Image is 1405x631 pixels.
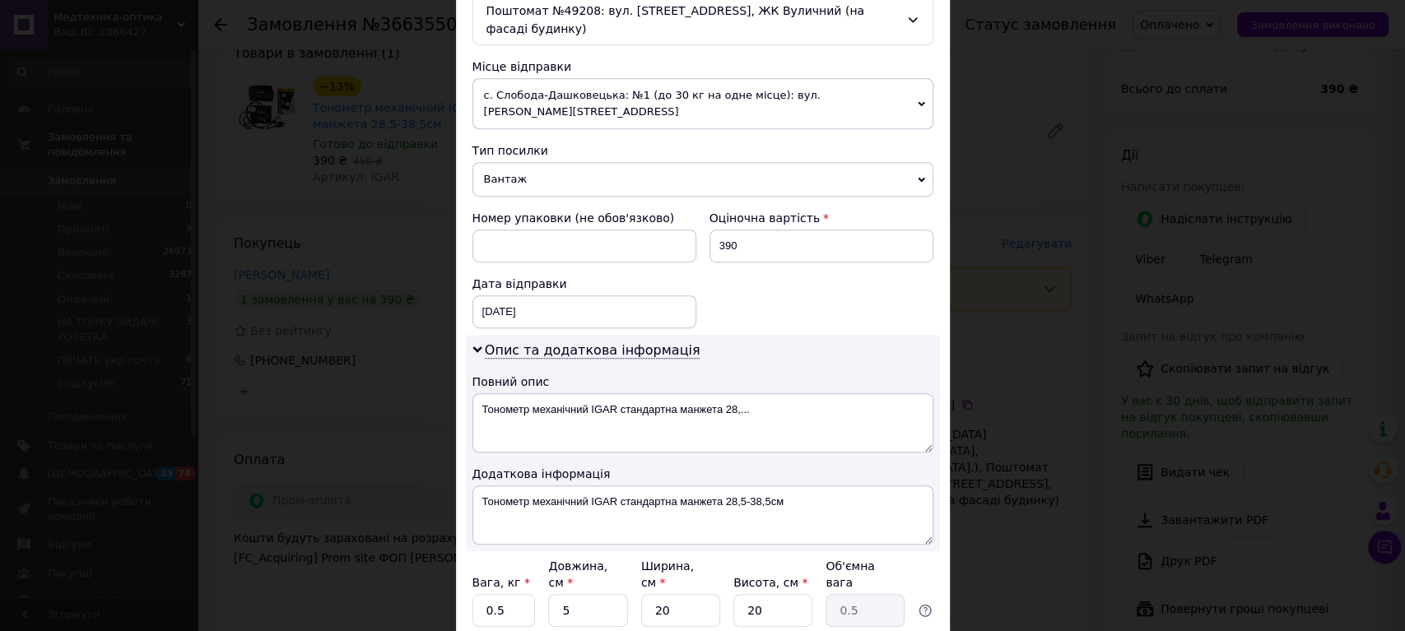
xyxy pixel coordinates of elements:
[472,373,933,390] div: Повний опис
[472,144,548,157] span: Тип посилки
[472,162,933,197] span: Вантаж
[472,576,530,589] label: Вага, кг
[472,466,933,482] div: Додаткова інформація
[641,559,694,589] label: Ширина, см
[472,210,696,226] div: Номер упаковки (не обов'язково)
[733,576,807,589] label: Висота, см
[472,60,572,73] span: Місце відправки
[472,485,933,545] textarea: Тонометр механічний IGAR стандартна манжета 28,5-38,5см
[472,78,933,129] span: с. Слобода-Дашковецька: №1 (до 30 кг на одне місце): вул. [PERSON_NAME][STREET_ADDRESS]
[709,210,933,226] div: Оціночна вартість
[472,393,933,452] textarea: Тонометр механічний IGAR стандартна манжета 28,...
[472,276,696,292] div: Дата відправки
[548,559,607,589] label: Довжина, см
[485,342,700,359] span: Опис та додаткова інформація
[826,558,905,591] div: Об'ємна вага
